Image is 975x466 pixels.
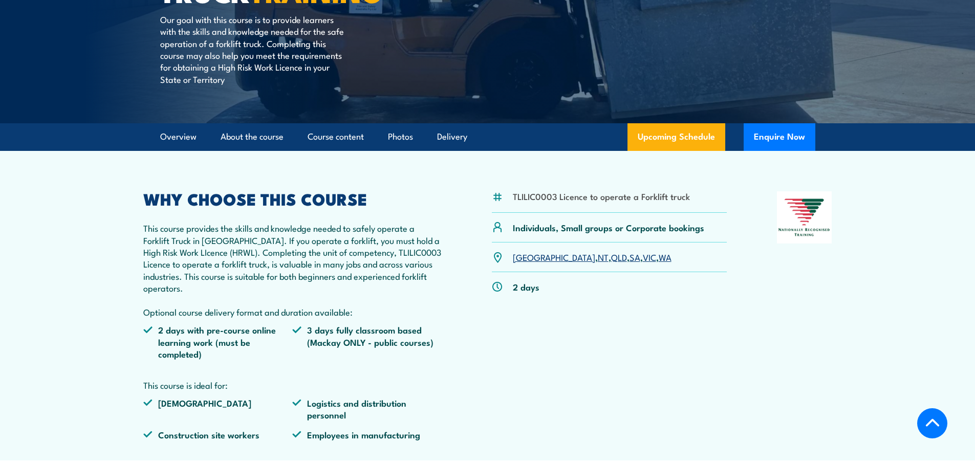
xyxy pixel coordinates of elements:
p: , , , , , [513,251,671,263]
li: Logistics and distribution personnel [292,397,442,421]
p: This course provides the skills and knowledge needed to safely operate a Forklift Truck in [GEOGR... [143,222,442,318]
p: 2 days [513,281,539,293]
a: Course content [308,123,364,150]
p: Our goal with this course is to provide learners with the skills and knowledge needed for the saf... [160,13,347,85]
a: SA [630,251,640,263]
p: This course is ideal for: [143,379,442,391]
a: Upcoming Schedule [627,123,725,151]
img: Nationally Recognised Training logo. [777,191,832,243]
li: 2 days with pre-course online learning work (must be completed) [143,324,293,360]
button: Enquire Now [744,123,815,151]
a: About the course [221,123,284,150]
a: WA [659,251,671,263]
a: [GEOGRAPHIC_DATA] [513,251,595,263]
li: Employees in manufacturing [292,429,442,440]
a: Delivery [437,123,467,150]
li: Construction site workers [143,429,293,440]
li: 3 days fully classroom based (Mackay ONLY - public courses) [292,324,442,360]
li: TLILIC0003 Licence to operate a Forklift truck [513,190,690,202]
a: QLD [611,251,627,263]
h2: WHY CHOOSE THIS COURSE [143,191,442,206]
a: Overview [160,123,197,150]
a: VIC [643,251,656,263]
a: Photos [388,123,413,150]
a: NT [598,251,609,263]
p: Individuals, Small groups or Corporate bookings [513,221,704,233]
li: [DEMOGRAPHIC_DATA] [143,397,293,421]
